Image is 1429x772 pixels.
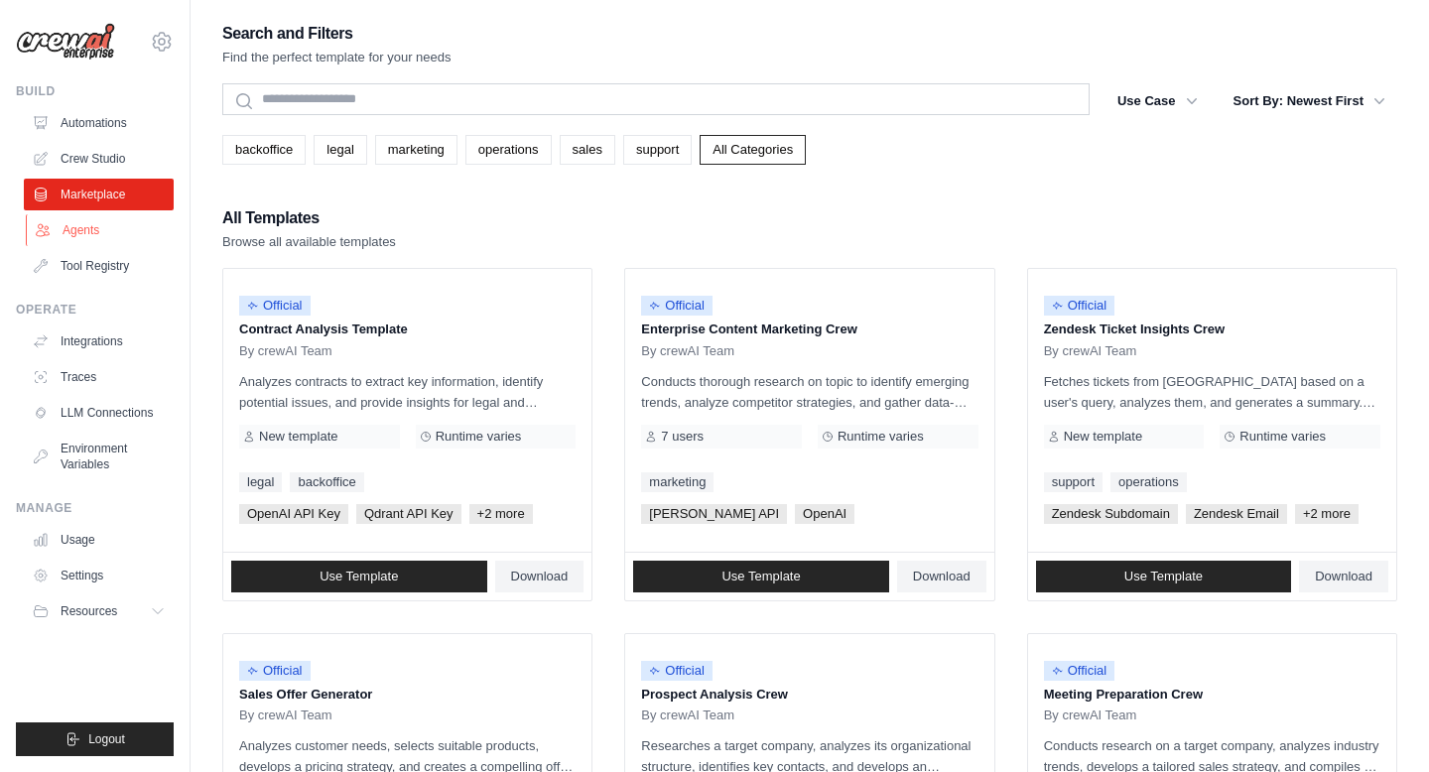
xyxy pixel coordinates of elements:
span: Official [239,661,311,681]
span: By crewAI Team [1044,708,1137,723]
span: Download [511,569,569,584]
a: legal [239,472,282,492]
span: Resources [61,603,117,619]
p: Prospect Analysis Crew [641,685,977,705]
a: marketing [375,135,457,165]
span: By crewAI Team [1044,343,1137,359]
span: Zendesk Subdomain [1044,504,1178,524]
a: support [1044,472,1103,492]
span: Runtime varies [1239,429,1326,445]
span: Runtime varies [436,429,522,445]
a: Automations [24,107,174,139]
span: By crewAI Team [239,708,332,723]
a: Download [897,561,986,592]
button: Use Case [1105,83,1210,119]
p: Zendesk Ticket Insights Crew [1044,320,1380,339]
p: Fetches tickets from [GEOGRAPHIC_DATA] based on a user's query, analyzes them, and generates a su... [1044,371,1380,413]
img: Logo [16,23,115,61]
a: Traces [24,361,174,393]
a: support [623,135,692,165]
a: Use Template [1036,561,1292,592]
span: By crewAI Team [641,708,734,723]
a: Integrations [24,325,174,357]
span: New template [1064,429,1142,445]
a: Environment Variables [24,433,174,480]
span: +2 more [1295,504,1359,524]
p: Browse all available templates [222,232,396,252]
span: Use Template [1124,569,1203,584]
span: Logout [88,731,125,747]
a: backoffice [290,472,363,492]
a: Download [495,561,585,592]
a: Usage [24,524,174,556]
p: Analyzes contracts to extract key information, identify potential issues, and provide insights fo... [239,371,576,413]
a: operations [1110,472,1187,492]
a: Use Template [231,561,487,592]
a: marketing [641,472,714,492]
h2: Search and Filters [222,20,452,48]
p: Meeting Preparation Crew [1044,685,1380,705]
span: Download [1315,569,1372,584]
p: Find the perfect template for your needs [222,48,452,67]
div: Manage [16,500,174,516]
span: Qdrant API Key [356,504,461,524]
p: Enterprise Content Marketing Crew [641,320,977,339]
a: Download [1299,561,1388,592]
a: Crew Studio [24,143,174,175]
span: Official [1044,296,1115,316]
span: OpenAI [795,504,854,524]
p: Contract Analysis Template [239,320,576,339]
div: Build [16,83,174,99]
a: Use Template [633,561,889,592]
p: Sales Offer Generator [239,685,576,705]
span: Official [239,296,311,316]
span: Official [1044,661,1115,681]
span: Use Template [721,569,800,584]
button: Sort By: Newest First [1222,83,1397,119]
a: operations [465,135,552,165]
span: [PERSON_NAME] API [641,504,787,524]
span: By crewAI Team [239,343,332,359]
span: Zendesk Email [1186,504,1287,524]
span: 7 users [661,429,704,445]
span: Download [913,569,971,584]
span: Official [641,296,713,316]
a: All Categories [700,135,806,165]
p: Conducts thorough research on topic to identify emerging trends, analyze competitor strategies, a... [641,371,977,413]
a: LLM Connections [24,397,174,429]
a: legal [314,135,366,165]
span: Runtime varies [838,429,924,445]
h2: All Templates [222,204,396,232]
a: sales [560,135,615,165]
a: Marketplace [24,179,174,210]
a: backoffice [222,135,306,165]
span: By crewAI Team [641,343,734,359]
div: Operate [16,302,174,318]
a: Settings [24,560,174,591]
span: +2 more [469,504,533,524]
span: OpenAI API Key [239,504,348,524]
span: Official [641,661,713,681]
button: Resources [24,595,174,627]
span: Use Template [320,569,398,584]
a: Agents [26,214,176,246]
a: Tool Registry [24,250,174,282]
button: Logout [16,722,174,756]
span: New template [259,429,337,445]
